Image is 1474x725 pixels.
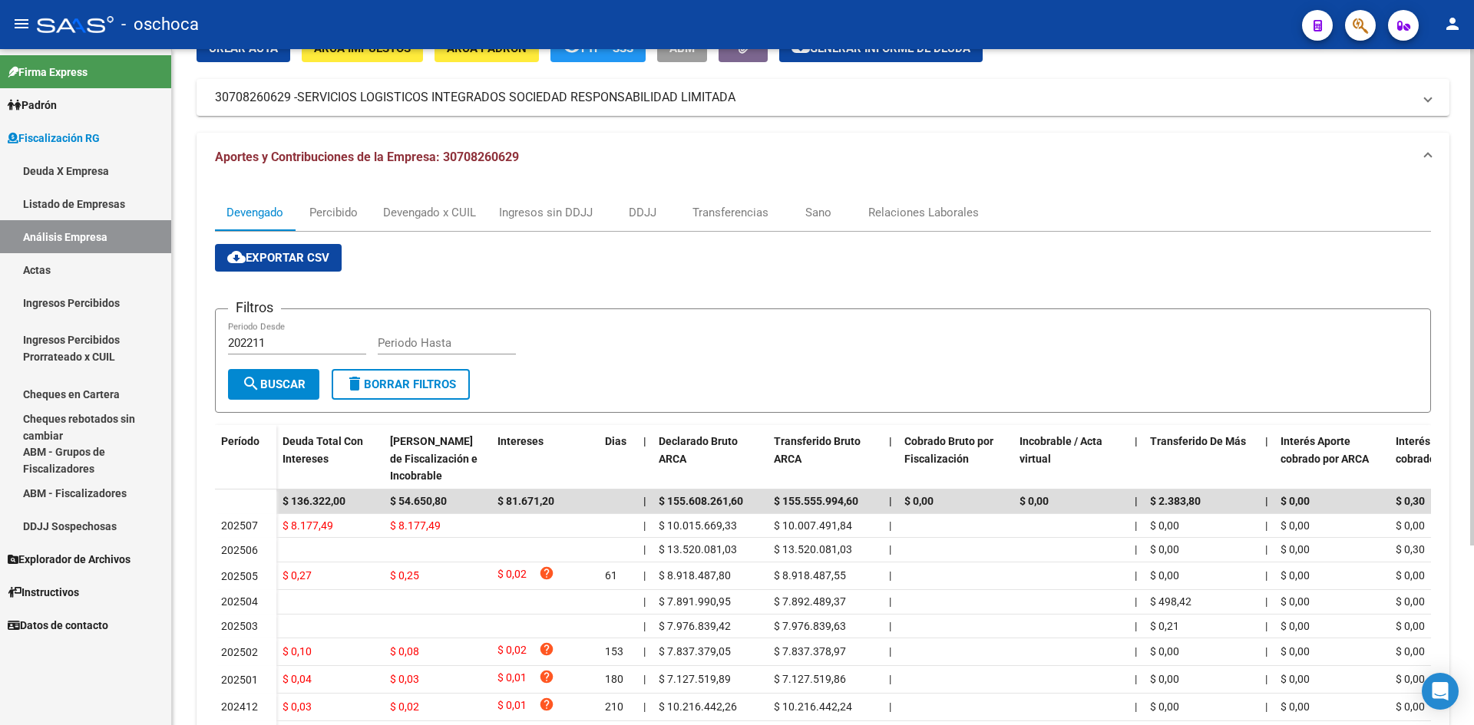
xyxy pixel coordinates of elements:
[539,641,554,657] i: help
[209,41,278,55] span: Crear Acta
[1144,425,1259,493] datatable-header-cell: Transferido De Más
[1150,519,1179,532] span: $ 0,00
[221,595,258,608] span: 202504
[221,646,258,658] span: 202502
[653,425,768,493] datatable-header-cell: Declarado Bruto ARCA
[215,150,519,164] span: Aportes y Contribuciones de la Empresa: 30708260629
[221,570,258,582] span: 202505
[1265,519,1267,532] span: |
[774,620,846,632] span: $ 7.976.839,63
[774,595,846,608] span: $ 7.892.489,37
[283,519,333,532] span: $ 8.177,49
[774,519,852,532] span: $ 10.007.491,84
[889,435,892,447] span: |
[643,543,646,555] span: |
[883,425,898,493] datatable-header-cell: |
[774,495,858,507] span: $ 155.555.994,60
[345,374,364,393] mat-icon: delete
[1129,425,1144,493] datatable-header-cell: |
[1135,435,1138,447] span: |
[539,669,554,684] i: help
[1396,543,1425,555] span: $ 0,30
[643,495,646,507] span: |
[889,595,891,608] span: |
[497,641,527,662] span: $ 0,02
[221,544,258,556] span: 202506
[390,495,447,507] span: $ 54.650,80
[659,673,731,685] span: $ 7.127.519,89
[605,645,623,657] span: 153
[889,645,891,657] span: |
[8,64,88,81] span: Firma Express
[643,569,646,582] span: |
[1150,495,1201,507] span: $ 2.383,80
[889,700,891,713] span: |
[242,377,306,391] span: Buscar
[283,569,312,582] span: $ 0,27
[1265,543,1267,555] span: |
[497,495,554,507] span: $ 81.671,20
[1396,519,1425,532] span: $ 0,00
[643,595,646,608] span: |
[889,673,891,685] span: |
[539,565,554,581] i: help
[1150,673,1179,685] span: $ 0,00
[1396,569,1425,582] span: $ 0,00
[774,435,861,465] span: Transferido Bruto ARCA
[605,700,623,713] span: 210
[8,551,131,568] span: Explorador de Archivos
[805,204,831,221] div: Sano
[659,519,737,532] span: $ 10.015.669,33
[121,8,199,41] span: - oschoca
[221,674,258,686] span: 202501
[1274,425,1390,493] datatable-header-cell: Interés Aporte cobrado por ARCA
[8,97,57,114] span: Padrón
[774,700,852,713] span: $ 10.216.442,24
[309,204,358,221] div: Percibido
[499,204,593,221] div: Ingresos sin DDJJ
[659,620,731,632] span: $ 7.976.839,42
[497,435,544,447] span: Intereses
[1396,645,1425,657] span: $ 0,00
[1150,435,1246,447] span: Transferido De Más
[297,89,735,106] span: SERVICIOS LOGISTICOS INTEGRADOS SOCIEDAD RESPONSABILIDAD LIMITADA
[227,248,246,266] mat-icon: cloud_download
[605,673,623,685] span: 180
[605,569,617,582] span: 61
[774,673,846,685] span: $ 7.127.519,86
[1265,620,1267,632] span: |
[215,89,1413,106] mat-panel-title: 30708260629 -
[1135,645,1137,657] span: |
[491,425,599,493] datatable-header-cell: Intereses
[12,15,31,33] mat-icon: menu
[1396,495,1425,507] span: $ 0,30
[643,673,646,685] span: |
[637,425,653,493] datatable-header-cell: |
[1135,569,1137,582] span: |
[1281,700,1310,713] span: $ 0,00
[1281,569,1310,582] span: $ 0,00
[898,425,1013,493] datatable-header-cell: Cobrado Bruto por Fiscalización
[889,495,892,507] span: |
[8,584,79,601] span: Instructivos
[659,595,731,608] span: $ 7.891.990,95
[904,495,934,507] span: $ 0,00
[390,569,419,582] span: $ 0,25
[283,645,312,657] span: $ 0,10
[643,519,646,532] span: |
[1281,519,1310,532] span: $ 0,00
[197,79,1449,116] mat-expansion-panel-header: 30708260629 -SERVICIOS LOGISTICOS INTEGRADOS SOCIEDAD RESPONSABILIDAD LIMITADA
[692,204,768,221] div: Transferencias
[659,569,731,582] span: $ 8.918.487,80
[497,565,527,586] span: $ 0,02
[643,620,646,632] span: |
[904,435,993,465] span: Cobrado Bruto por Fiscalización
[1150,543,1179,555] span: $ 0,00
[1020,495,1049,507] span: $ 0,00
[643,700,646,713] span: |
[1281,495,1310,507] span: $ 0,00
[659,435,738,465] span: Declarado Bruto ARCA
[599,425,637,493] datatable-header-cell: Dias
[1135,620,1137,632] span: |
[1281,435,1369,465] span: Interés Aporte cobrado por ARCA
